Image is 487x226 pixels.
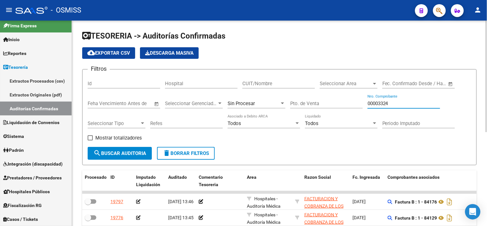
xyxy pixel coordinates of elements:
mat-icon: search [93,149,101,157]
span: Seleccionar Gerenciador [165,101,217,106]
span: [DATE] 13:45 [168,215,194,220]
datatable-header-cell: Procesado [82,170,108,192]
i: Descargar documento [446,213,454,223]
div: - 30715497456 [304,211,347,225]
span: Sistema [3,133,24,140]
span: Hospitales - Auditoría Médica [247,196,281,209]
span: Descarga Masiva [145,50,194,56]
span: Casos / Tickets [3,216,38,223]
span: Borrar Filtros [163,150,209,156]
span: Imputado Liquidación [136,175,160,187]
button: Exportar CSV [82,47,135,59]
span: Inicio [3,36,20,43]
datatable-header-cell: Auditado [166,170,196,192]
span: Fiscalización RG [3,202,42,209]
button: Buscar Auditoria [88,147,152,160]
mat-icon: menu [5,6,13,14]
input: Fecha fin [414,81,445,86]
datatable-header-cell: Razon Social [302,170,350,192]
strong: Factura B : 1 - 84176 [395,199,437,204]
span: FACTURACION Y COBRANZA DE LOS EFECTORES PUBLICOS S.E. [304,196,344,223]
span: Seleccionar Area [320,81,372,86]
h3: Filtros [88,64,110,73]
button: Open calendar [447,80,455,88]
span: Prestadores / Proveedores [3,174,62,181]
span: Razon Social [304,175,331,180]
button: Borrar Filtros [157,147,215,160]
span: Liquidación de Convenios [3,119,59,126]
div: 19776 [110,214,123,221]
datatable-header-cell: Imputado Liquidación [134,170,166,192]
datatable-header-cell: Comprobantes asociados [385,170,482,192]
mat-icon: delete [163,149,170,157]
mat-icon: cloud_download [87,49,95,57]
span: Hospitales - Auditoría Médica [247,212,281,225]
span: [DATE] [352,199,366,204]
span: Comprobantes asociados [388,175,440,180]
span: Tesorería [3,64,28,71]
datatable-header-cell: ID [108,170,134,192]
span: Area [247,175,257,180]
span: Fc. Ingresada [352,175,380,180]
span: Todos [228,121,241,126]
strong: Factura B : 1 - 84129 [395,215,437,221]
span: Hospitales Públicos [3,188,50,195]
span: [DATE] [352,215,366,220]
span: Buscar Auditoria [93,150,146,156]
span: - OSMISS [51,3,81,17]
span: ID [110,175,115,180]
div: 19797 [110,198,123,205]
app-download-masive: Descarga masiva de comprobantes (adjuntos) [140,47,199,59]
button: Descarga Masiva [140,47,199,59]
span: Reportes [3,50,26,57]
span: Mostrar totalizadores [95,134,142,142]
input: Fecha inicio [382,81,408,86]
button: Open calendar [153,100,161,108]
div: Open Intercom Messenger [465,204,481,220]
mat-icon: person [474,6,482,14]
span: Procesado [85,175,107,180]
datatable-header-cell: Area [244,170,292,192]
span: Padrón [3,147,24,154]
span: Firma Express [3,22,37,29]
span: [DATE] 13:46 [168,199,194,204]
span: Todos [305,121,318,126]
span: Comentario Tesoreria [199,175,223,187]
i: Descargar documento [446,197,454,207]
span: Integración (discapacidad) [3,160,63,167]
datatable-header-cell: Fc. Ingresada [350,170,385,192]
span: Exportar CSV [87,50,130,56]
span: TESORERIA -> Auditorías Confirmadas [82,32,225,41]
span: Auditado [168,175,187,180]
div: - 30715497456 [304,195,347,209]
span: Seleccionar Tipo [88,121,140,126]
span: Sin Procesar [228,101,255,106]
datatable-header-cell: Comentario Tesoreria [196,170,244,192]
